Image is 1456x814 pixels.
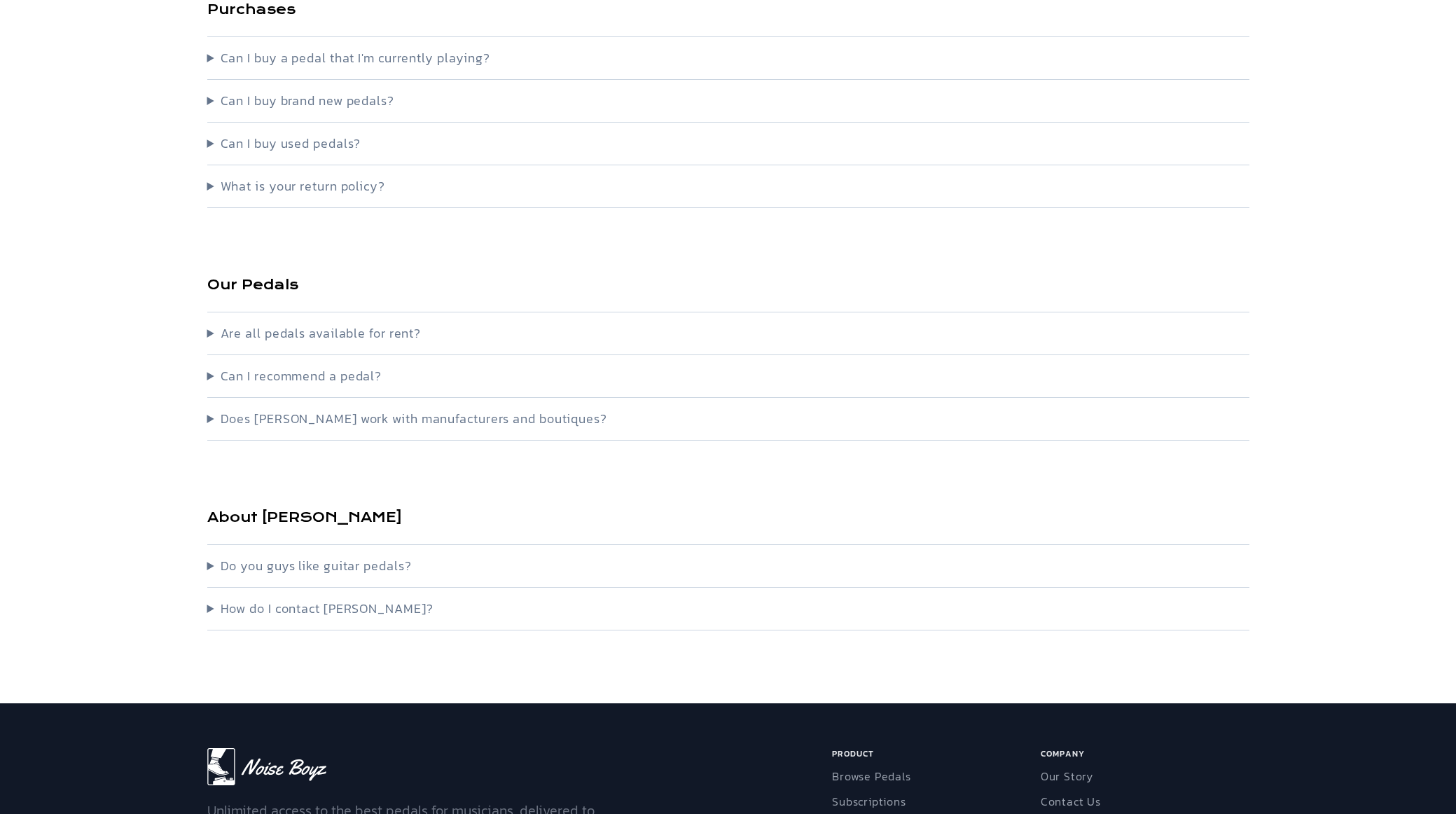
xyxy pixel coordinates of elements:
h6: Company [1041,748,1244,765]
summary: Does [PERSON_NAME] work with manufacturers and boutiques? [207,409,1249,429]
h6: Product [832,748,1035,765]
summary: Can I buy brand new pedals? [207,91,1249,111]
a: Browse Pedals [832,768,910,785]
summary: How do I contact [PERSON_NAME]? [207,599,1249,619]
summary: Can I buy used pedals? [207,134,1249,153]
a: Contact Us [1041,793,1101,810]
summary: Do you guys like guitar pedals? [207,556,1249,576]
h3: Our Pedals [207,275,1249,295]
a: Subscriptions [832,793,906,810]
a: Our Story [1041,768,1093,785]
summary: What is your return policy? [207,177,1249,196]
h3: About [PERSON_NAME] [207,508,1249,527]
summary: Are all pedals available for rent? [207,324,1249,343]
summary: Can I buy a pedal that I'm currently playing? [207,48,1249,68]
summary: Can I recommend a pedal? [207,366,1249,386]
